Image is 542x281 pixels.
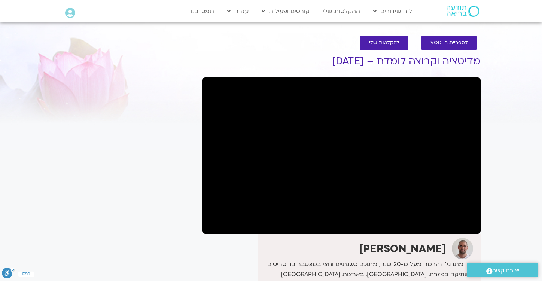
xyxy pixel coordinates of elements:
a: יצירת קשר [467,263,538,277]
a: תמכו בנו [187,4,218,18]
img: תודעה בריאה [447,6,479,17]
span: יצירת קשר [493,266,520,276]
a: ההקלטות שלי [319,4,364,18]
h1: מדיטציה וקבוצה לומדת – [DATE] [202,56,481,67]
span: להקלטות שלי [369,40,399,46]
strong: [PERSON_NAME] [359,242,446,256]
a: לוח שידורים [369,4,416,18]
a: קורסים ופעילות [258,4,313,18]
a: לספריית ה-VOD [421,36,477,50]
span: לספריית ה-VOD [430,40,468,46]
a: להקלטות שלי [360,36,408,50]
img: דקל קנטי [452,238,473,259]
a: עזרה [223,4,252,18]
iframe: מדיטציה וקבוצה לומדת עם דקל קנטי - 3.9.25 [202,77,481,234]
